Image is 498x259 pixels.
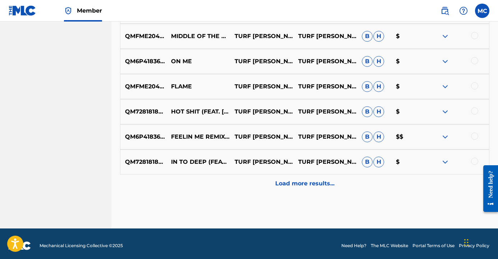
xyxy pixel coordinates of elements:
p: Load more results... [275,179,335,188]
p: $ [391,107,425,116]
span: B [362,81,373,92]
iframe: Resource Center [478,158,498,219]
p: $ [391,158,425,166]
p: TURF [PERSON_NAME] [294,107,357,116]
div: Drag [464,232,469,253]
span: H [373,157,384,167]
img: expand [441,32,449,41]
p: HOT SHIT (FEAT. [PERSON_NAME] MOB [PERSON_NAME]) [166,107,230,116]
img: expand [441,133,449,141]
p: QM7281818279 [120,158,166,166]
a: Portal Terms of Use [412,242,455,249]
iframe: Chat Widget [462,225,498,259]
p: TURF [PERSON_NAME],CORN FED BREAD,YOUNG VILLIAN [230,32,294,41]
p: TURF [PERSON_NAME] [230,107,294,116]
span: B [362,131,373,142]
span: B [362,56,373,67]
p: MIDDLE OF THE NIGHT [166,32,230,41]
p: QMFME2049356 [120,32,166,41]
p: $ [391,82,425,91]
img: search [441,6,449,15]
span: B [362,157,373,167]
a: Public Search [438,4,452,18]
p: TURF [PERSON_NAME] [230,57,294,66]
img: expand [441,107,449,116]
p: FLAME [166,82,230,91]
p: QM6P41836216 [120,57,166,66]
span: Mechanical Licensing Collective © 2025 [40,242,123,249]
a: The MLC Website [371,242,408,249]
span: B [362,31,373,42]
img: expand [441,82,449,91]
p: TURF [PERSON_NAME] [294,57,357,66]
p: TURF [PERSON_NAME] [230,82,294,91]
p: $$ [391,133,425,141]
p: TURF [PERSON_NAME] [294,133,357,141]
p: TURF [PERSON_NAME] [230,133,294,141]
p: QMFME2049355 [120,82,166,91]
span: B [362,106,373,117]
p: $ [391,32,425,41]
p: TURF [PERSON_NAME] [294,82,357,91]
a: Privacy Policy [459,242,489,249]
p: QM7281818274 [120,107,166,116]
span: H [373,131,384,142]
img: MLC Logo [9,5,36,16]
a: Need Help? [341,242,366,249]
p: QM6P41836206 [120,133,166,141]
span: H [373,56,384,67]
img: help [459,6,468,15]
span: Member [77,6,102,15]
span: H [373,31,384,42]
div: Help [456,4,471,18]
div: User Menu [475,4,489,18]
img: expand [441,57,449,66]
p: $ [391,57,425,66]
p: TURF [PERSON_NAME] [294,32,357,41]
span: H [373,81,384,92]
p: TURF [PERSON_NAME] [294,158,357,166]
p: TURF [PERSON_NAME] [230,158,294,166]
p: FEELIN ME REMIX (FEAT. [PERSON_NAME],[PERSON_NAME],C-[PERSON_NAME],T3REEZY) [166,133,230,141]
span: H [373,106,384,117]
p: IN TO DEEP (FEAT. C-[PERSON_NAME] & STONY LOVE) [166,158,230,166]
img: expand [441,158,449,166]
p: ON ME [166,57,230,66]
img: Top Rightsholder [64,6,73,15]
